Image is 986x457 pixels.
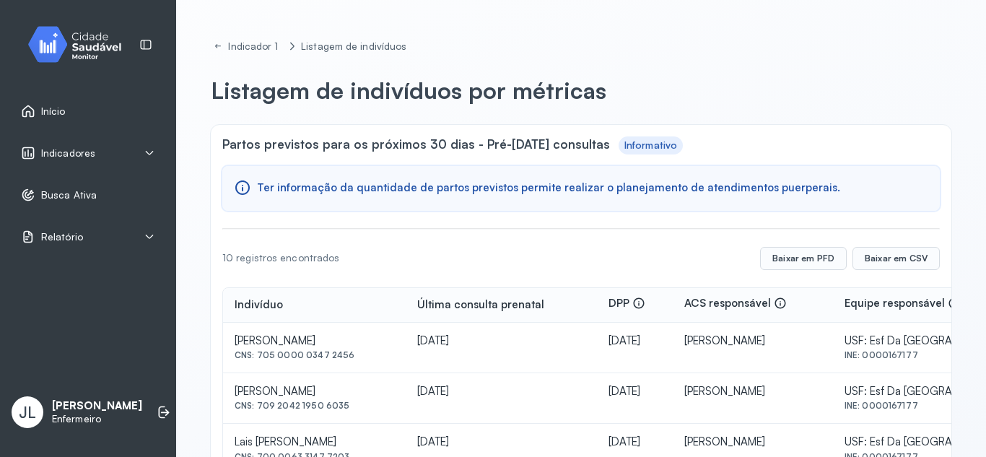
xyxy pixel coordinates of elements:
[417,435,585,449] div: [DATE]
[235,350,394,360] div: CNS: 705 0000 0347 2456
[235,435,394,449] div: Lais [PERSON_NAME]
[41,147,95,160] span: Indicadores
[235,298,283,312] div: Indivíduo
[684,385,821,399] div: [PERSON_NAME]
[684,435,821,449] div: [PERSON_NAME]
[845,297,961,313] div: Equipe responsável
[235,334,394,348] div: [PERSON_NAME]
[852,247,940,270] button: Baixar em CSV
[417,298,544,312] div: Última consulta prenatal
[257,181,840,195] span: Ter informação da quantidade de partos previstos permite realizar o planejamento de atendimentos ...
[608,385,662,399] div: [DATE]
[417,334,585,348] div: [DATE]
[760,247,847,270] button: Baixar em PFD
[235,401,394,411] div: CNS: 709 2042 1950 6035
[301,40,406,53] div: Listagem de indivíduos
[608,334,662,348] div: [DATE]
[52,413,142,425] p: Enfermeiro
[211,38,284,56] a: Indicador 1
[222,136,610,154] span: Partos previstos para os próximos 30 dias - Pré-[DATE] consultas
[15,23,145,66] img: monitor.svg
[684,334,821,348] div: [PERSON_NAME]
[211,76,606,105] p: Listagem de indivíduos por métricas
[19,403,36,422] span: JL
[41,189,97,201] span: Busca Ativa
[222,252,339,264] div: 10 registros encontrados
[298,38,409,56] a: Listagem de indivíduos
[228,40,281,53] div: Indicador 1
[21,188,155,202] a: Busca Ativa
[624,139,677,152] div: Informativo
[417,385,585,399] div: [DATE]
[41,231,83,243] span: Relatório
[608,435,662,449] div: [DATE]
[235,385,394,399] div: [PERSON_NAME]
[684,297,787,313] div: ACS responsável
[21,104,155,118] a: Início
[41,105,66,118] span: Início
[608,297,645,313] div: DPP
[52,399,142,413] p: [PERSON_NAME]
